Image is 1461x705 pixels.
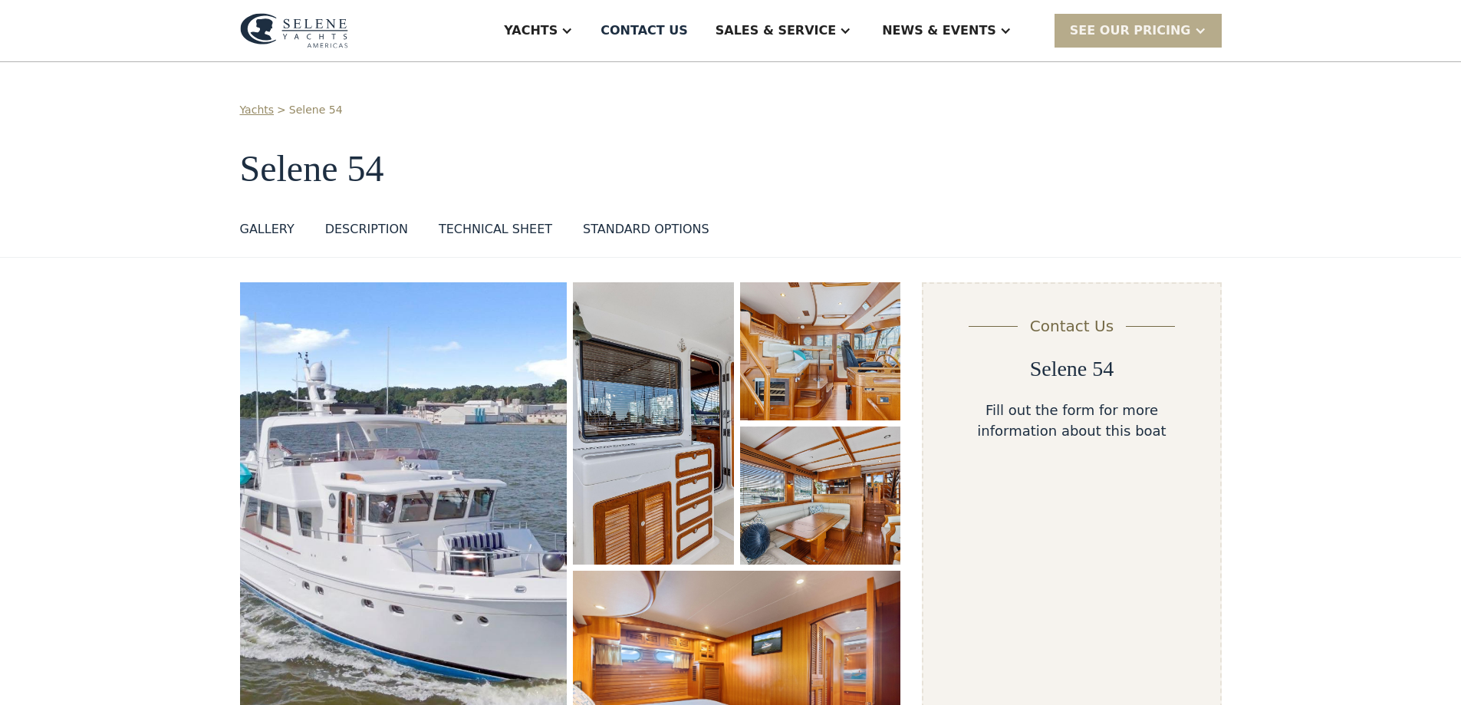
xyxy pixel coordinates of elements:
[716,21,836,40] div: Sales & Service
[948,400,1195,441] div: Fill out the form for more information about this boat
[240,13,348,48] img: logo
[1070,21,1191,40] div: SEE Our Pricing
[1030,356,1114,382] h2: Selene 54
[439,220,552,239] div: TECHNICAL SHEET
[240,220,295,245] a: GALLERY
[740,282,901,420] a: open lightbox
[573,282,733,565] a: open lightbox
[325,220,408,245] a: DESCRIPTION
[325,220,408,239] div: DESCRIPTION
[1030,315,1114,338] div: Contact Us
[289,102,343,118] a: Selene 54
[882,21,996,40] div: News & EVENTS
[439,220,552,245] a: TECHNICAL SHEET
[240,102,275,118] a: Yachts
[240,149,1222,189] h1: Selene 54
[583,220,709,245] a: STANDARD OPTIONS
[583,220,709,239] div: STANDARD OPTIONS
[240,220,295,239] div: GALLERY
[504,21,558,40] div: Yachts
[740,427,901,565] a: open lightbox
[1055,14,1222,47] div: SEE Our Pricing
[277,102,286,118] div: >
[601,21,688,40] div: Contact US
